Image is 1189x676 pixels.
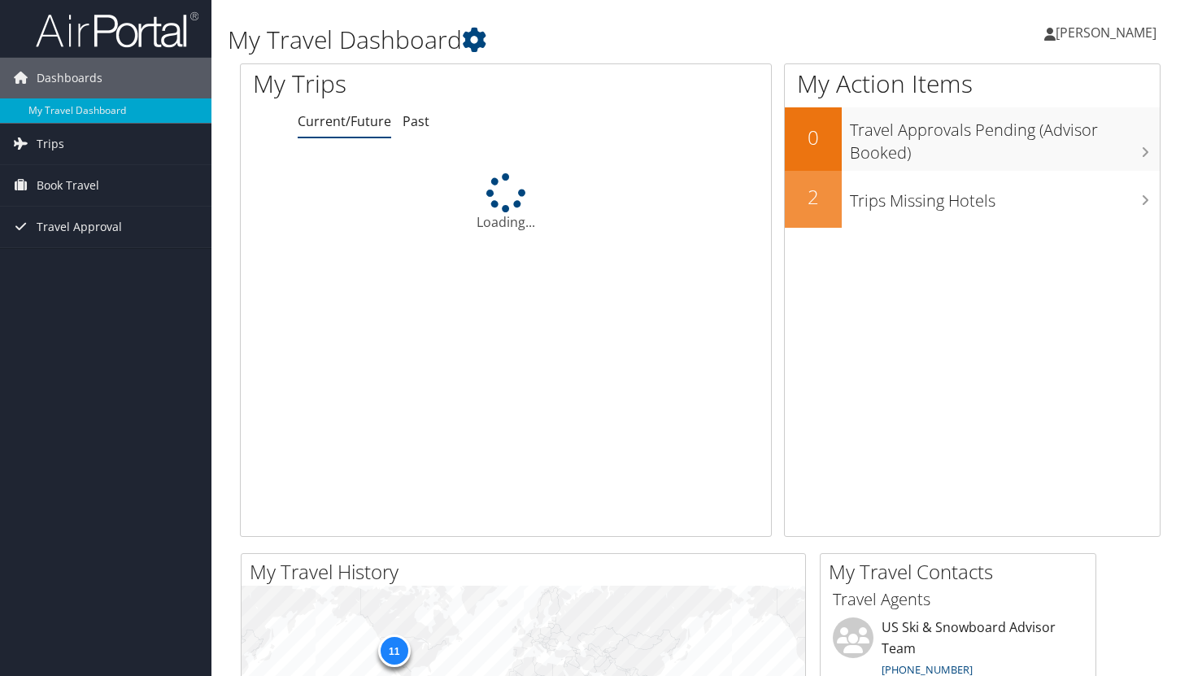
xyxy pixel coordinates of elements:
[1056,24,1156,41] span: [PERSON_NAME]
[1044,8,1173,57] a: [PERSON_NAME]
[228,23,858,57] h1: My Travel Dashboard
[829,558,1095,586] h2: My Travel Contacts
[253,67,538,101] h1: My Trips
[403,112,429,130] a: Past
[377,635,410,667] div: 11
[850,181,1160,212] h3: Trips Missing Hotels
[37,124,64,164] span: Trips
[37,207,122,247] span: Travel Approval
[850,111,1160,164] h3: Travel Approvals Pending (Advisor Booked)
[785,183,842,211] h2: 2
[241,173,771,232] div: Loading...
[37,165,99,206] span: Book Travel
[250,558,805,586] h2: My Travel History
[833,588,1083,611] h3: Travel Agents
[37,58,102,98] span: Dashboards
[298,112,391,130] a: Current/Future
[785,124,842,151] h2: 0
[785,171,1160,228] a: 2Trips Missing Hotels
[785,107,1160,170] a: 0Travel Approvals Pending (Advisor Booked)
[785,67,1160,101] h1: My Action Items
[36,11,198,49] img: airportal-logo.png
